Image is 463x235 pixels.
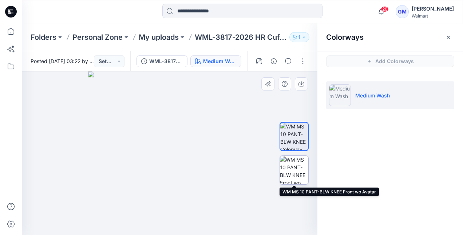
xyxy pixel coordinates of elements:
button: Medium Wash [190,55,241,67]
div: GM [396,5,409,18]
button: Details [268,55,280,67]
img: WM MS 10 PANT-BLW KNEE Colorway wo Avatar [280,123,308,150]
a: Folders [31,32,56,42]
button: 1 [289,32,309,42]
span: 20 [381,6,389,12]
h2: Colorways [326,33,364,42]
div: [PERSON_NAME] [412,4,454,13]
p: Medium Wash [355,92,390,99]
button: WML-3817-2026 HR Cuffed Cropped Wide Leg_Softsilver [136,55,187,67]
div: WML-3817-2026 HR Cuffed Cropped Wide Leg_Softsilver [149,57,183,65]
div: Medium Wash [203,57,237,65]
div: Walmart [412,13,454,19]
span: Posted [DATE] 03:22 by [31,57,94,65]
a: Personal Zone [72,32,123,42]
p: 1 [298,33,300,41]
p: WML-3817-2026 HR Cuffed Cropped Wide Leg [195,32,286,42]
img: Medium Wash [329,84,351,106]
a: My uploads [139,32,179,42]
img: eyJhbGciOiJIUzI1NiIsImtpZCI6IjAiLCJzbHQiOiJzZXMiLCJ0eXAiOiJKV1QifQ.eyJkYXRhIjp7InR5cGUiOiJzdG9yYW... [88,72,251,235]
img: WM MS 10 PANT-BLW KNEE Front wo Avatar [280,156,308,184]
